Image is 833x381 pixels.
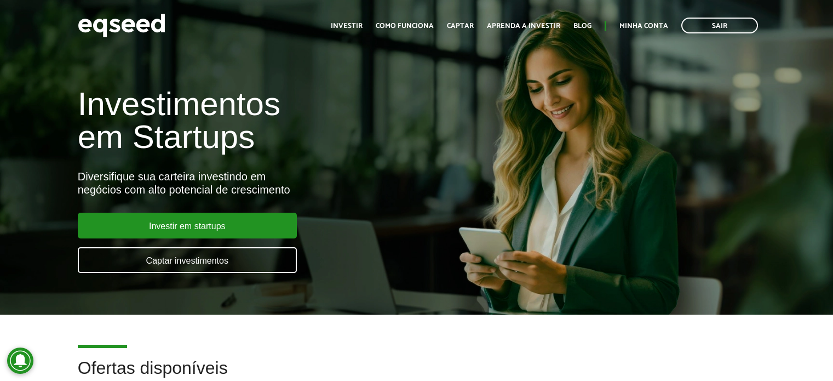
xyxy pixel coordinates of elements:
[573,22,591,30] a: Blog
[78,213,297,238] a: Investir em startups
[681,18,758,33] a: Sair
[376,22,434,30] a: Como funciona
[78,170,478,196] div: Diversifique sua carteira investindo em negócios com alto potencial de crescimento
[78,11,165,40] img: EqSeed
[619,22,668,30] a: Minha conta
[78,88,478,153] h1: Investimentos em Startups
[331,22,363,30] a: Investir
[487,22,560,30] a: Aprenda a investir
[78,247,297,273] a: Captar investimentos
[447,22,474,30] a: Captar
